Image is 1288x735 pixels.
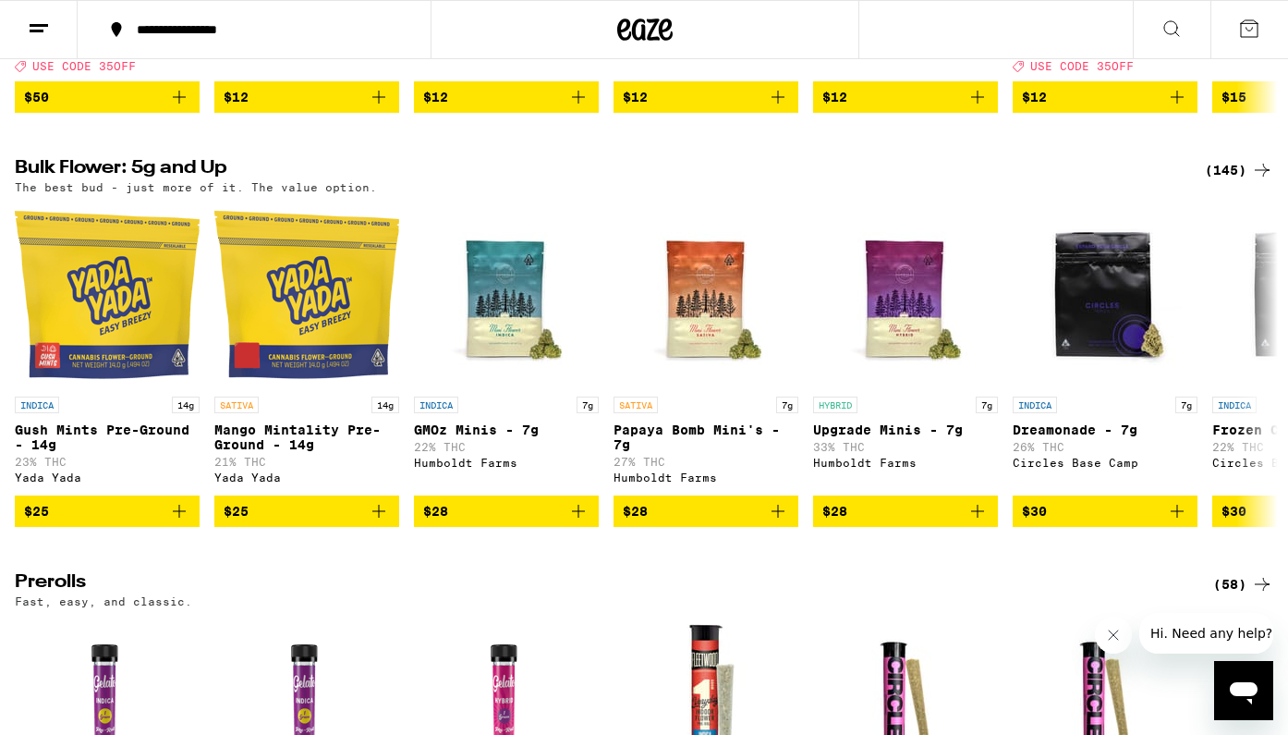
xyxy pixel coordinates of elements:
[614,496,798,527] button: Add to bag
[423,504,448,519] span: $28
[1139,613,1273,654] iframe: Message from company
[976,397,998,413] p: 7g
[1221,90,1246,104] span: $15
[1213,573,1273,595] a: (58)
[822,504,847,519] span: $28
[15,595,192,607] p: Fast, easy, and classic.
[15,181,377,193] p: The best bud - just more of it. The value option.
[813,202,998,495] a: Open page for Upgrade Minis - 7g from Humboldt Farms
[1013,202,1197,387] img: Circles Base Camp - Dreamonade - 7g
[813,496,998,527] button: Add to bag
[813,81,998,113] button: Add to bag
[1095,617,1132,654] iframe: Close message
[15,456,200,468] p: 23% THC
[15,159,1183,181] h2: Bulk Flower: 5g and Up
[776,397,798,413] p: 7g
[1214,661,1273,720] iframe: Button to launch messaging window
[224,90,249,104] span: $12
[172,397,200,413] p: 14g
[414,441,599,453] p: 22% THC
[1013,423,1197,437] p: Dreamonade - 7g
[1013,81,1197,113] button: Add to bag
[614,202,798,387] img: Humboldt Farms - Papaya Bomb Mini's - 7g
[614,456,798,468] p: 27% THC
[15,202,200,495] a: Open page for Gush Mints Pre-Ground - 14g from Yada Yada
[414,81,599,113] button: Add to bag
[1205,159,1273,181] a: (145)
[1022,90,1047,104] span: $12
[15,81,200,113] button: Add to bag
[614,81,798,113] button: Add to bag
[15,496,200,527] button: Add to bag
[214,456,399,468] p: 21% THC
[813,202,998,387] img: Humboldt Farms - Upgrade Minis - 7g
[1013,441,1197,453] p: 26% THC
[1212,397,1257,413] p: INDICA
[1022,504,1047,519] span: $30
[214,81,399,113] button: Add to bag
[15,472,200,484] div: Yada Yada
[15,423,200,452] p: Gush Mints Pre-Ground - 14g
[614,397,658,413] p: SATIVA
[423,90,448,104] span: $12
[214,202,399,495] a: Open page for Mango Mintality Pre-Ground - 14g from Yada Yada
[24,90,49,104] span: $50
[822,90,847,104] span: $12
[623,504,648,519] span: $28
[614,423,798,452] p: Papaya Bomb Mini's - 7g
[214,202,399,387] img: Yada Yada - Mango Mintality Pre-Ground - 14g
[1013,496,1197,527] button: Add to bag
[414,496,599,527] button: Add to bag
[214,472,399,484] div: Yada Yada
[813,457,998,469] div: Humboldt Farms
[414,397,458,413] p: INDICA
[15,573,1183,595] h2: Prerolls
[214,397,259,413] p: SATIVA
[414,202,599,495] a: Open page for GMOz Minis - 7g from Humboldt Farms
[414,202,599,387] img: Humboldt Farms - GMOz Minis - 7g
[614,202,798,495] a: Open page for Papaya Bomb Mini's - 7g from Humboldt Farms
[1013,397,1057,413] p: INDICA
[623,90,648,104] span: $12
[813,397,857,413] p: HYBRID
[1013,457,1197,469] div: Circles Base Camp
[414,457,599,469] div: Humboldt Farms
[24,504,49,519] span: $25
[1030,60,1134,72] span: USE CODE 35OFF
[214,496,399,527] button: Add to bag
[15,202,200,387] img: Yada Yada - Gush Mints Pre-Ground - 14g
[813,423,998,437] p: Upgrade Minis - 7g
[15,397,59,413] p: INDICA
[32,60,136,72] span: USE CODE 35OFF
[214,423,399,452] p: Mango Mintality Pre-Ground - 14g
[1175,397,1197,413] p: 7g
[1221,504,1246,519] span: $30
[414,423,599,437] p: GMOz Minis - 7g
[577,397,599,413] p: 7g
[371,397,399,413] p: 14g
[813,441,998,453] p: 33% THC
[1013,202,1197,495] a: Open page for Dreamonade - 7g from Circles Base Camp
[614,472,798,484] div: Humboldt Farms
[224,504,249,519] span: $25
